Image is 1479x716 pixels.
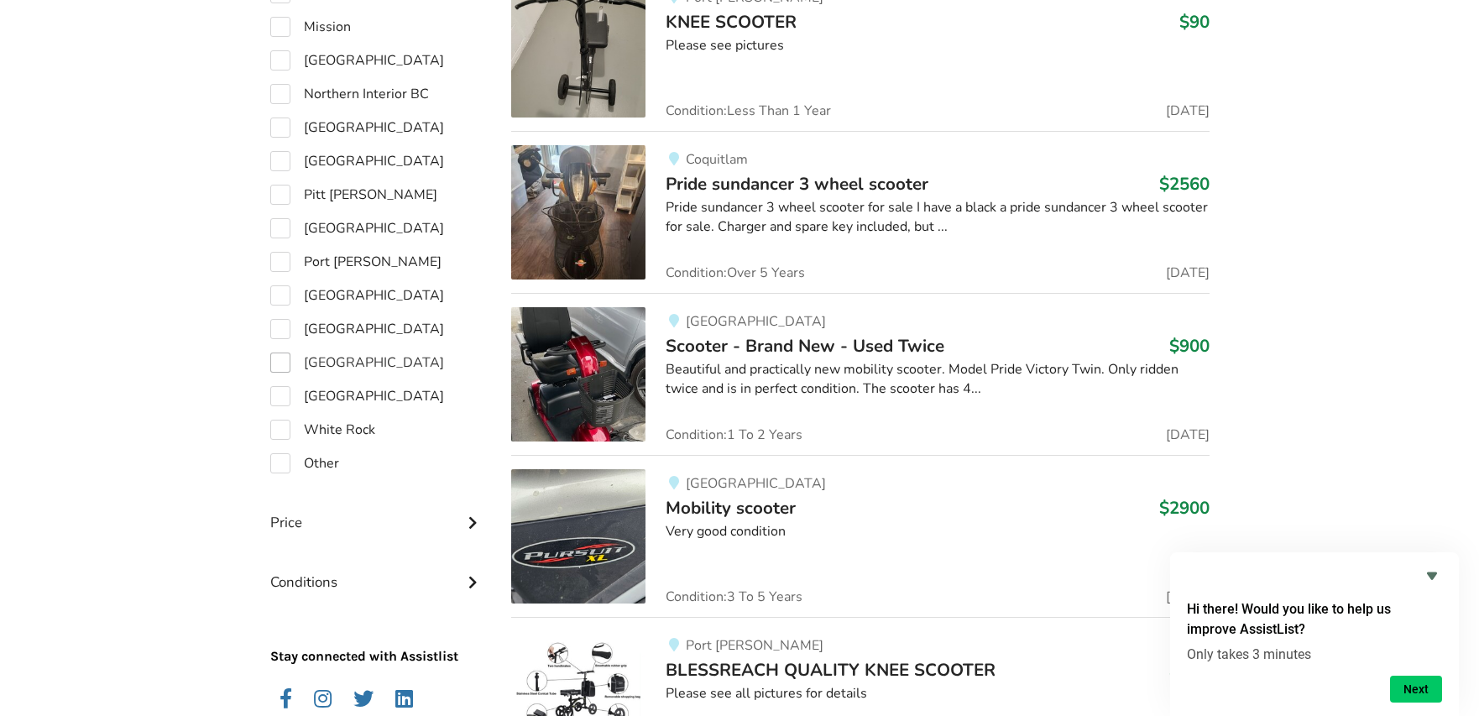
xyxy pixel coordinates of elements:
[1187,599,1442,640] h2: Hi there! Would you like to help us improve AssistList?
[1169,335,1210,357] h3: $900
[270,353,444,373] label: [GEOGRAPHIC_DATA]
[270,151,444,171] label: [GEOGRAPHIC_DATA]
[270,420,375,440] label: White Rock
[686,474,826,493] span: [GEOGRAPHIC_DATA]
[1422,566,1442,586] button: Hide survey
[270,386,444,406] label: [GEOGRAPHIC_DATA]
[1390,676,1442,703] button: Next question
[270,285,444,306] label: [GEOGRAPHIC_DATA]
[1169,659,1210,681] h3: $125
[686,312,826,331] span: [GEOGRAPHIC_DATA]
[270,453,339,473] label: Other
[270,319,444,339] label: [GEOGRAPHIC_DATA]
[511,455,1209,617] a: mobility-mobility scooter [GEOGRAPHIC_DATA]Mobility scooter$2900Very good conditionCondition:3 To...
[270,252,442,272] label: Port [PERSON_NAME]
[1166,104,1210,118] span: [DATE]
[666,198,1209,237] div: Pride sundancer 3 wheel scooter for sale I have a black a pride sundancer 3 wheel scooter for sal...
[511,293,1209,455] a: mobility-scooter - brand new - used twice[GEOGRAPHIC_DATA]Scooter - Brand New - Used Twice$900Bea...
[666,266,805,280] span: Condition: Over 5 Years
[270,50,444,71] label: [GEOGRAPHIC_DATA]
[666,360,1209,399] div: Beautiful and practically new mobility scooter. Model Pride Victory Twin. Only ridden twice and i...
[1166,590,1210,604] span: [DATE]
[666,590,802,604] span: Condition: 3 To 5 Years
[1159,497,1210,519] h3: $2900
[270,218,444,238] label: [GEOGRAPHIC_DATA]
[270,600,485,666] p: Stay connected with Assistlist
[270,84,429,104] label: Northern Interior BC
[666,496,796,520] span: Mobility scooter
[686,150,748,169] span: Coquitlam
[1179,11,1210,33] h3: $90
[270,17,351,37] label: Mission
[511,307,645,442] img: mobility-scooter - brand new - used twice
[666,684,1209,703] div: Please see all pictures for details
[666,334,944,358] span: Scooter - Brand New - Used Twice
[1166,428,1210,442] span: [DATE]
[511,145,645,280] img: mobility- pride sundancer 3 wheel scooter
[270,540,485,599] div: Conditions
[666,10,797,34] span: KNEE SCOOTER
[1187,566,1442,703] div: Hi there! Would you like to help us improve AssistList?
[666,104,831,118] span: Condition: Less Than 1 Year
[666,172,928,196] span: Pride sundancer 3 wheel scooter
[511,131,1209,293] a: mobility- pride sundancer 3 wheel scooterCoquitlamPride sundancer 3 wheel scooter$2560Pride sunda...
[270,185,437,205] label: Pitt [PERSON_NAME]
[1187,646,1442,662] p: Only takes 3 minutes
[511,469,645,604] img: mobility-mobility scooter
[1166,266,1210,280] span: [DATE]
[270,118,444,138] label: [GEOGRAPHIC_DATA]
[666,658,996,682] span: BLESSREACH QUALITY KNEE SCOOTER
[1159,173,1210,195] h3: $2560
[686,636,823,655] span: Port [PERSON_NAME]
[666,522,1209,541] div: Very good condition
[666,36,1209,55] div: Please see pictures
[270,480,485,540] div: Price
[666,428,802,442] span: Condition: 1 To 2 Years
